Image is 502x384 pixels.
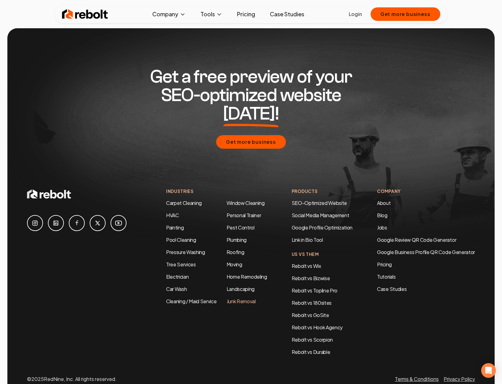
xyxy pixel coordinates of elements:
a: Jobs [377,224,387,231]
a: Electrician [166,273,189,280]
a: Cleaning / Maid Service [166,298,217,304]
a: Landscaping [227,286,255,292]
a: Google Business Profile QR Code Generator [377,249,475,255]
a: SEO-Optimized Website [292,200,347,206]
a: Case Studies [265,8,309,20]
h4: Products [292,188,352,194]
a: Link in Bio Tool [292,237,323,243]
a: Rebolt vs Topline Pro [292,287,337,294]
div: Open Intercom Messenger [481,363,496,378]
a: Case Studies [377,285,475,293]
a: Privacy Policy [444,376,475,382]
button: Tools [196,8,227,20]
a: Carpet Cleaning [166,200,202,206]
a: Rebolt vs Hook Agency [292,324,343,331]
button: Get more business [371,7,440,21]
a: Google Review QR Code Generator [377,237,456,243]
a: Google Profile Optimization [292,224,352,231]
a: Car Wash [166,286,187,292]
a: Moving [227,261,242,268]
a: Pricing [232,8,260,20]
a: Pricing [377,261,475,268]
img: Footer construction [7,28,495,259]
a: Tree Services [166,261,196,268]
a: Home Remodeling [227,273,267,280]
h4: Industries [166,188,267,194]
a: Rebolt vs Bizwise [292,275,330,281]
a: Pressure Washing [166,249,205,255]
a: Rebolt vs Durable [292,349,330,355]
a: Plumbing [227,237,247,243]
img: Rebolt Logo [62,8,108,20]
a: Pest Control [227,224,255,231]
a: Rebolt vs GoSite [292,312,329,318]
h4: Company [377,188,475,194]
a: Blog [377,212,387,218]
p: © 2025 RedNine, Inc. All rights reserved. [27,375,117,383]
a: Rebolt vs 180sites [292,300,332,306]
button: Company [147,8,191,20]
a: Personal Trainer [227,212,261,218]
button: Get more business [216,135,286,149]
a: Tutorials [377,273,475,280]
h2: Get a free preview of your SEO-optimized website [133,68,369,123]
a: Terms & Conditions [395,376,439,382]
a: HVAC [166,212,179,218]
a: Rebolt vs Scorpion [292,336,333,343]
a: Roofing [227,249,244,255]
span: [DATE]! [223,104,279,123]
h4: Us Vs Them [292,251,352,257]
a: Pool Cleaning [166,237,196,243]
a: About [377,200,391,206]
a: Painting [166,224,184,231]
a: Junk Removal [227,298,256,304]
a: Social Media Management [292,212,349,218]
a: Rebolt vs Wix [292,263,321,269]
a: Login [349,10,362,18]
a: Window Cleaning [227,200,265,206]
